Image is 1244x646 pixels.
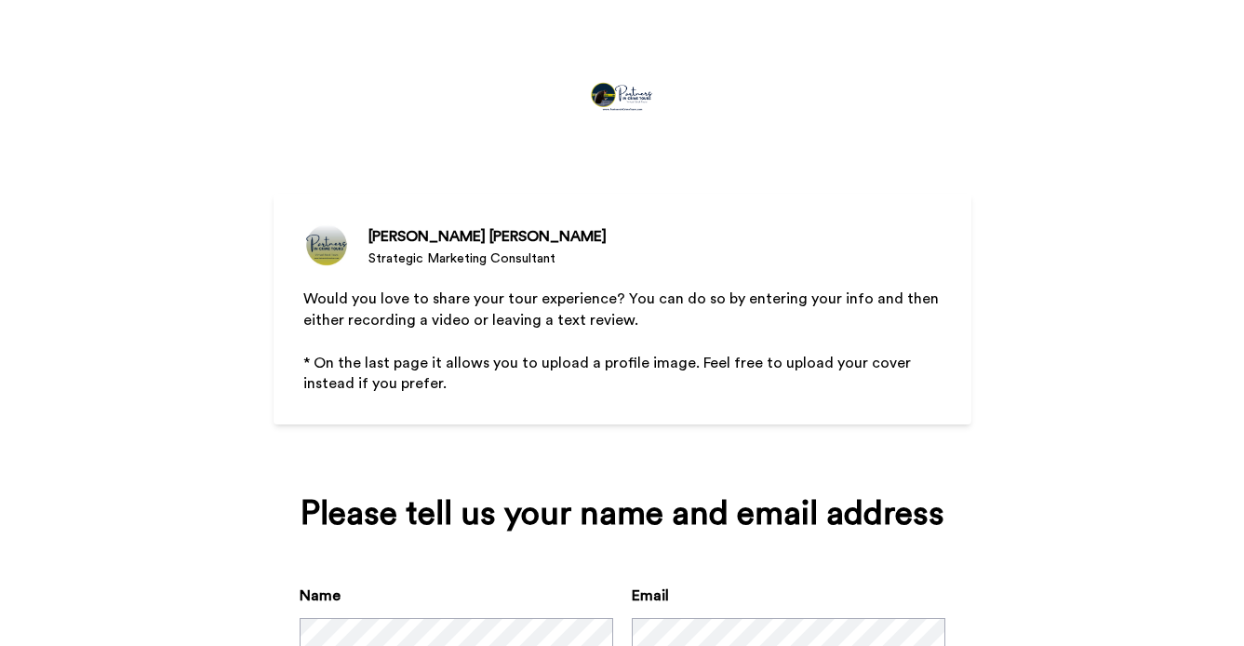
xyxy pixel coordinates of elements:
div: [PERSON_NAME] [PERSON_NAME] [368,225,607,248]
span: * On the last page it allows you to upload a profile image. Feel free to upload your cover instea... [303,356,915,392]
img: Strategic Marketing Consultant [303,223,350,270]
label: Email [632,585,669,607]
label: Name [300,585,341,607]
span: Would you love to share your tour experience? You can do so by entering your info and then either... [303,291,943,328]
div: Please tell us your name and email address [300,495,945,532]
img: https://cdn.bonjoro.com/media/d4a6e249-54e1-4fcf-8d57-ba04240c5493/c542a0dd-1f74-461e-9bed-f69b25... [585,60,660,134]
div: Strategic Marketing Consultant [368,249,607,268]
